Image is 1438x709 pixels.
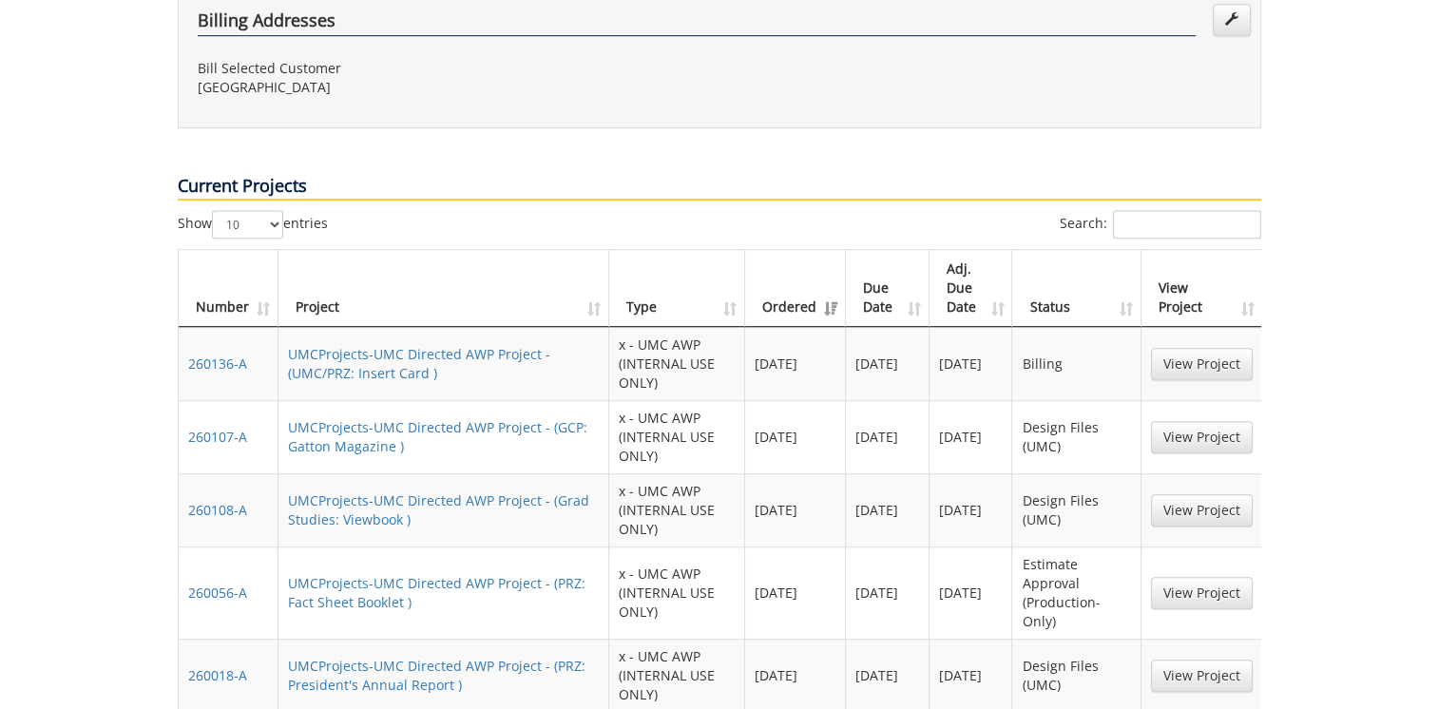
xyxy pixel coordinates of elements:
[609,546,745,639] td: x - UMC AWP (INTERNAL USE ONLY)
[1012,327,1141,400] td: Billing
[188,501,247,519] a: 260108-A
[288,574,585,611] a: UMCProjects-UMC Directed AWP Project - (PRZ: Fact Sheet Booklet )
[188,666,247,684] a: 260018-A
[288,657,585,694] a: UMCProjects-UMC Directed AWP Project - (PRZ: President's Annual Report )
[846,546,930,639] td: [DATE]
[745,473,846,546] td: [DATE]
[609,250,745,327] th: Type: activate to sort column ascending
[846,473,930,546] td: [DATE]
[1012,473,1141,546] td: Design Files (UMC)
[178,174,1261,201] p: Current Projects
[1012,250,1141,327] th: Status: activate to sort column ascending
[1151,348,1253,380] a: View Project
[212,210,283,239] select: Showentries
[930,473,1013,546] td: [DATE]
[1012,546,1141,639] td: Estimate Approval (Production-Only)
[745,546,846,639] td: [DATE]
[745,250,846,327] th: Ordered: activate to sort column ascending
[1060,210,1261,239] label: Search:
[930,546,1013,639] td: [DATE]
[288,491,589,528] a: UMCProjects-UMC Directed AWP Project - (Grad Studies: Viewbook )
[846,400,930,473] td: [DATE]
[1141,250,1262,327] th: View Project: activate to sort column ascending
[609,327,745,400] td: x - UMC AWP (INTERNAL USE ONLY)
[1213,4,1251,36] a: Edit Addresses
[188,584,247,602] a: 260056-A
[1151,494,1253,527] a: View Project
[179,250,278,327] th: Number: activate to sort column ascending
[178,210,328,239] label: Show entries
[288,345,550,382] a: UMCProjects-UMC Directed AWP Project - (UMC/PRZ: Insert Card )
[745,400,846,473] td: [DATE]
[745,327,846,400] td: [DATE]
[846,327,930,400] td: [DATE]
[288,418,587,455] a: UMCProjects-UMC Directed AWP Project - (GCP: Gatton Magazine )
[930,327,1013,400] td: [DATE]
[1151,421,1253,453] a: View Project
[609,400,745,473] td: x - UMC AWP (INTERNAL USE ONLY)
[198,78,705,97] p: [GEOGRAPHIC_DATA]
[1151,660,1253,692] a: View Project
[198,11,1196,36] h4: Billing Addresses
[1151,577,1253,609] a: View Project
[188,428,247,446] a: 260107-A
[198,59,705,78] p: Bill Selected Customer
[930,400,1013,473] td: [DATE]
[930,250,1013,327] th: Adj. Due Date: activate to sort column ascending
[188,354,247,373] a: 260136-A
[609,473,745,546] td: x - UMC AWP (INTERNAL USE ONLY)
[1012,400,1141,473] td: Design Files (UMC)
[1113,210,1261,239] input: Search:
[278,250,610,327] th: Project: activate to sort column ascending
[846,250,930,327] th: Due Date: activate to sort column ascending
